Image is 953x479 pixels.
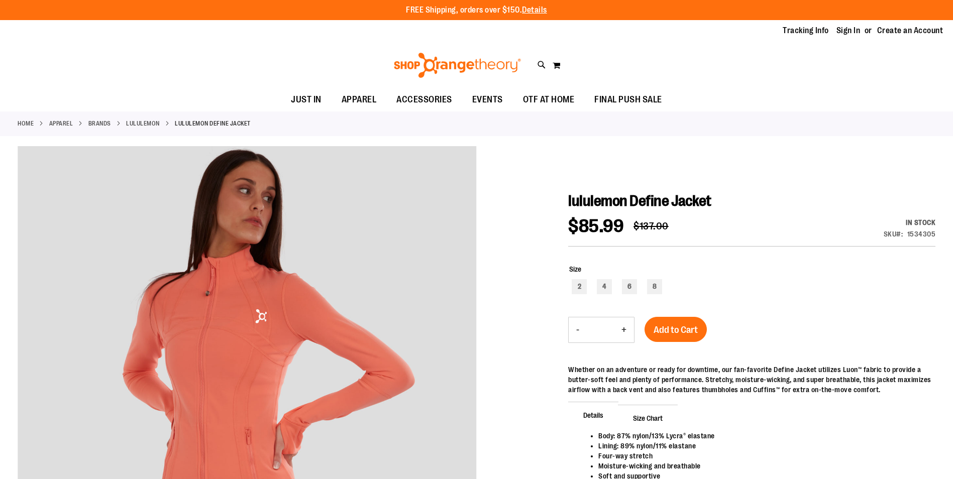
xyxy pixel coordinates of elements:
[472,88,503,111] span: EVENTS
[569,265,581,273] span: Size
[49,119,73,128] a: APPAREL
[598,461,925,471] li: Moisture-wicking and breathable
[783,25,829,36] a: Tracking Info
[654,324,698,335] span: Add to Cart
[175,119,251,128] strong: lululemon Define Jacket
[281,88,332,111] a: JUST IN
[392,53,522,78] img: Shop Orangetheory
[622,279,637,294] div: 6
[633,220,669,232] span: $137.00
[877,25,943,36] a: Create an Account
[406,5,547,16] p: FREE Shipping, orders over $150.
[568,365,935,395] div: Whether on an adventure or ready for downtime, our fan-favorite Define Jacket utilizes Luon™ fabr...
[522,6,547,15] a: Details
[568,402,618,428] span: Details
[568,216,623,236] span: $85.99
[884,230,903,238] strong: SKU
[587,318,614,342] input: Product quantity
[598,441,925,451] li: Lining: 89% nylon/11% elastane
[884,217,936,227] div: Availability
[88,119,111,128] a: BRANDS
[884,217,936,227] div: In stock
[645,317,707,342] button: Add to Cart
[618,405,678,431] span: Size Chart
[386,88,462,111] a: ACCESSORIES
[126,119,160,128] a: lululemon
[396,88,452,111] span: ACCESSORIES
[523,88,575,111] span: OTF AT HOME
[597,279,612,294] div: 4
[836,25,861,36] a: Sign In
[614,317,634,342] button: Increase product quantity
[18,119,34,128] a: Home
[584,88,672,111] a: FINAL PUSH SALE
[568,192,711,209] span: lululemon Define Jacket
[291,88,322,111] span: JUST IN
[513,88,585,111] a: OTF AT HOME
[907,229,936,239] div: 1534305
[594,88,662,111] span: FINAL PUSH SALE
[572,279,587,294] div: 2
[332,88,387,111] a: APPAREL
[647,279,662,294] div: 8
[569,317,587,342] button: Decrease product quantity
[598,451,925,461] li: Four-way stretch
[598,431,925,441] li: Body: 87% nylon/13% Lycra® elastane
[462,88,513,111] a: EVENTS
[342,88,377,111] span: APPAREL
